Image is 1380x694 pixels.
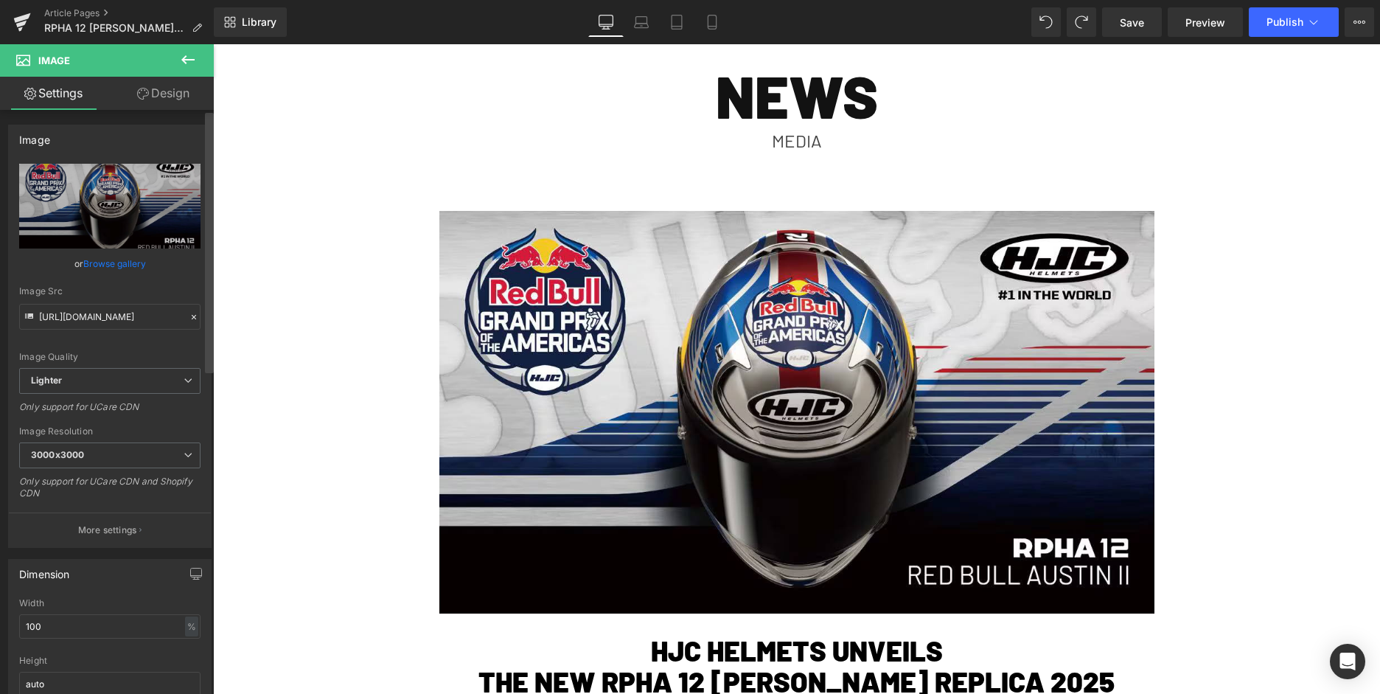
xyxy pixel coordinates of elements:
a: Desktop [588,7,624,37]
div: or [19,256,201,271]
span: Library [242,15,276,29]
a: New Library [214,7,287,37]
a: Article Pages [44,7,214,19]
div: Open Intercom Messenger [1330,644,1365,679]
div: Dimension [19,560,70,580]
a: Design [110,77,217,110]
a: Mobile [694,7,730,37]
input: Link [19,304,201,330]
button: More [1345,7,1374,37]
span: Save [1120,15,1144,30]
b: Lighter [31,375,62,386]
div: Only support for UCare CDN [19,401,201,423]
span: Publish [1266,16,1303,28]
button: More settings [9,513,211,547]
span: RPHA 12 [PERSON_NAME] REPLICA 2025 [44,22,186,34]
p: More settings [78,524,137,537]
a: Preview [1168,7,1243,37]
button: Undo [1031,7,1061,37]
div: Image Resolution [19,426,201,437]
div: Image [19,125,50,146]
div: Image Src [19,286,201,296]
div: Width [19,598,201,608]
b: 3000x3000 [31,449,84,460]
span: Image [38,55,70,66]
a: Tablet [659,7,694,37]
h6: MEDIA [164,86,1004,108]
a: Laptop [624,7,659,37]
div: % [185,617,198,636]
h1: THE NEW RPHA 12 [PERSON_NAME] REPLICA 2025 HELMET [237,622,930,684]
button: Publish [1249,7,1339,37]
h1: NEWS [164,15,1004,86]
button: Redo [1067,7,1096,37]
div: Only support for UCare CDN and Shopify CDN [19,476,201,509]
h1: HJC HELMETS UNVEILS [237,591,930,622]
div: Height [19,656,201,666]
input: auto [19,614,201,639]
span: Preview [1185,15,1225,30]
a: Browse gallery [83,251,146,277]
div: Image Quality [19,352,201,362]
